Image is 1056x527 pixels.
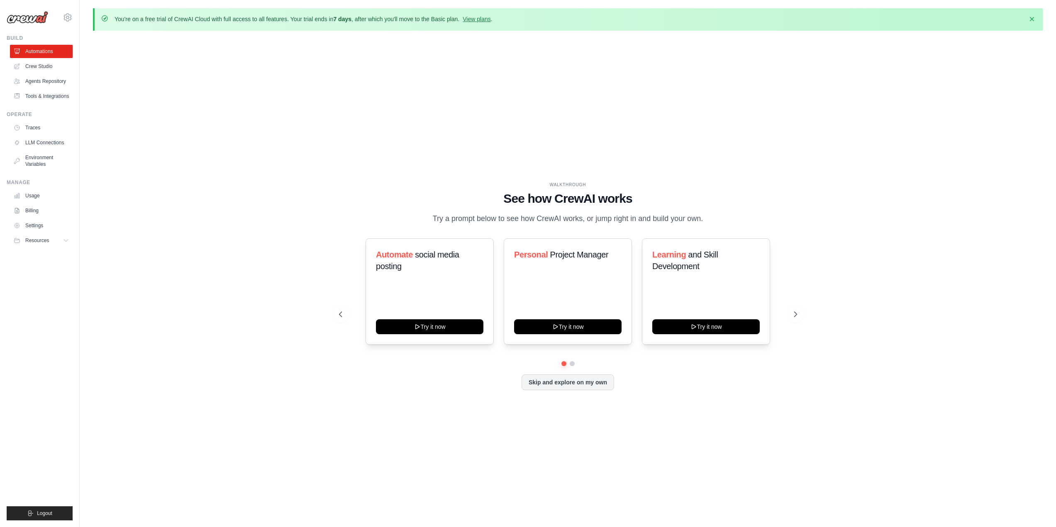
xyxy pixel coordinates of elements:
[7,11,48,24] img: Logo
[7,111,73,118] div: Operate
[376,319,483,334] button: Try it now
[10,189,73,202] a: Usage
[652,250,686,259] span: Learning
[522,374,614,390] button: Skip and explore on my own
[333,16,351,22] strong: 7 days
[10,90,73,103] a: Tools & Integrations
[463,16,490,22] a: View plans
[115,15,493,23] p: You're on a free trial of CrewAI Cloud with full access to all features. Your trial ends in , aft...
[376,250,459,271] span: social media posting
[10,234,73,247] button: Resources
[10,219,73,232] a: Settings
[10,151,73,171] a: Environment Variables
[429,213,707,225] p: Try a prompt below to see how CrewAI works, or jump right in and build your own.
[376,250,413,259] span: Automate
[10,136,73,149] a: LLM Connections
[514,319,622,334] button: Try it now
[37,510,52,517] span: Logout
[7,179,73,186] div: Manage
[652,250,718,271] span: and Skill Development
[339,182,797,188] div: WALKTHROUGH
[7,35,73,41] div: Build
[514,250,548,259] span: Personal
[10,45,73,58] a: Automations
[7,506,73,520] button: Logout
[10,75,73,88] a: Agents Repository
[10,121,73,134] a: Traces
[10,60,73,73] a: Crew Studio
[550,250,608,259] span: Project Manager
[339,191,797,206] h1: See how CrewAI works
[10,204,73,217] a: Billing
[25,237,49,244] span: Resources
[652,319,760,334] button: Try it now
